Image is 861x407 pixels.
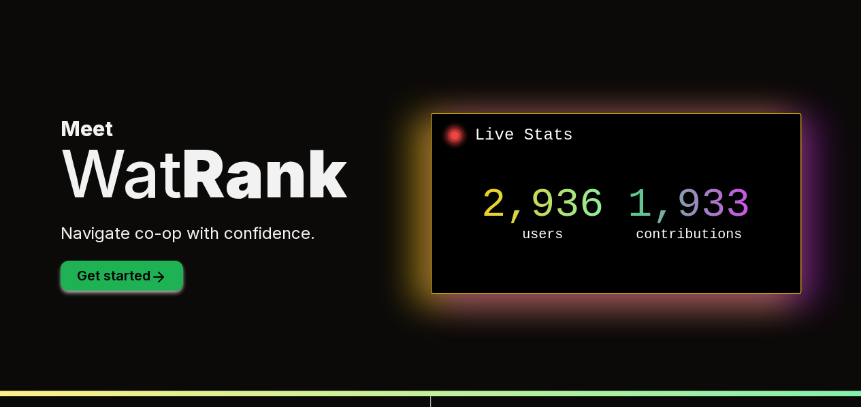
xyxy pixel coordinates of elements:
[61,270,183,283] a: Get started
[616,184,762,225] p: 1,933
[61,116,431,206] h1: Meet
[61,134,182,213] span: Wat
[470,225,616,244] p: users
[442,125,790,146] h2: Live Stats
[182,134,347,213] span: Rank
[61,261,183,291] button: Get started
[61,223,431,244] p: Navigate co-op with confidence.
[470,184,616,225] p: 2,936
[616,225,762,244] p: contributions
